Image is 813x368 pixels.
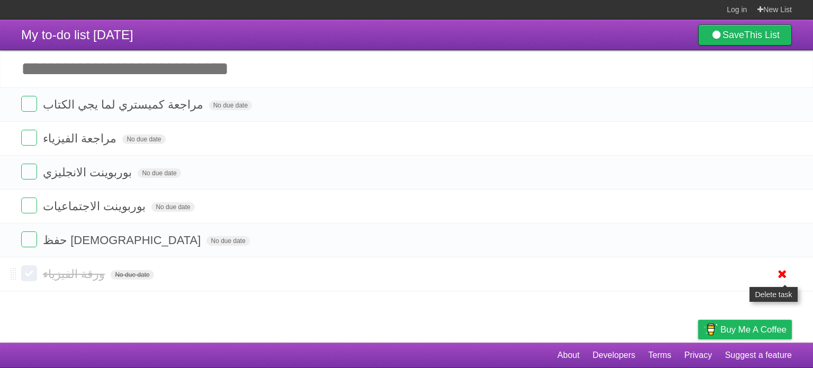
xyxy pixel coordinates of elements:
label: Done [21,96,37,112]
span: ورقة الفيزياء [43,267,107,281]
span: No due date [206,236,249,246]
label: Done [21,164,37,179]
a: Developers [592,345,635,365]
span: No due date [151,202,194,212]
span: My to-do list [DATE] [21,28,133,42]
label: Done [21,231,37,247]
img: Buy me a coffee [703,320,718,338]
span: No due date [138,168,180,178]
span: No due date [209,101,252,110]
span: No due date [111,270,153,280]
span: No due date [122,134,165,144]
a: Terms [648,345,672,365]
span: مراجعة الفيزياء [43,132,119,145]
span: بوربوينت الاجتماعيات [43,200,148,213]
a: SaveThis List [698,24,792,46]
a: Buy me a coffee [698,320,792,339]
label: Done [21,265,37,281]
b: This List [744,30,780,40]
a: Suggest a feature [725,345,792,365]
a: Privacy [684,345,712,365]
a: About [557,345,580,365]
span: Buy me a coffee [720,320,787,339]
span: بوربوينت الانجليزي [43,166,134,179]
span: مراجعة كميستري لما يجي الكتاب [43,98,205,111]
span: حفظ [DEMOGRAPHIC_DATA] [43,234,203,247]
label: Done [21,130,37,146]
label: Done [21,198,37,213]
